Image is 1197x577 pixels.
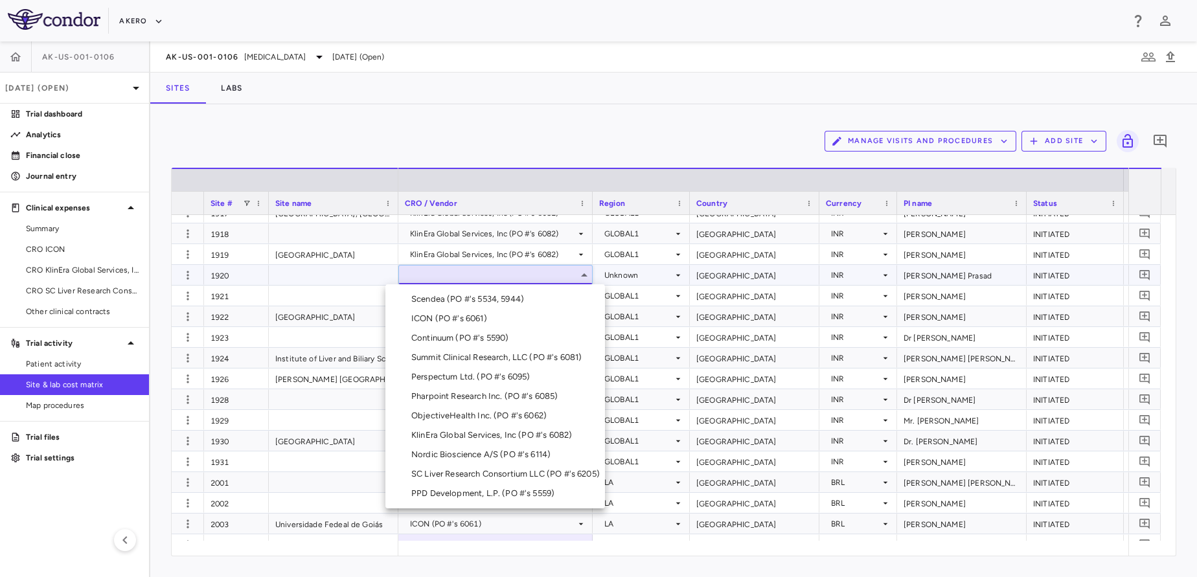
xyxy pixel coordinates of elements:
[411,449,556,460] div: Nordic Bioscience A/S (PO #'s 6114)
[411,390,564,402] div: Pharpoint Research Inc. (PO #'s 6085)
[411,468,605,480] div: SC Liver Research Consortium LLC (PO #'s 6205)
[411,293,529,305] div: Scendea (PO #'s 5534, 5944)
[411,352,587,363] div: Summit Clinical Research, LLC (PO #'s 6081)
[411,313,492,324] div: ICON (PO #'s 6061)
[411,429,577,441] div: KlinEra Global Services, Inc (PO #'s 6082)
[411,332,514,344] div: Continuum (PO #'s 5590)
[411,410,552,422] div: ObjectiveHealth Inc. (PO #'s 6062)
[411,488,560,499] div: PPD Development, L.P. (PO #'s 5559)
[411,371,535,383] div: Perspectum Ltd. (PO #'s 6095)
